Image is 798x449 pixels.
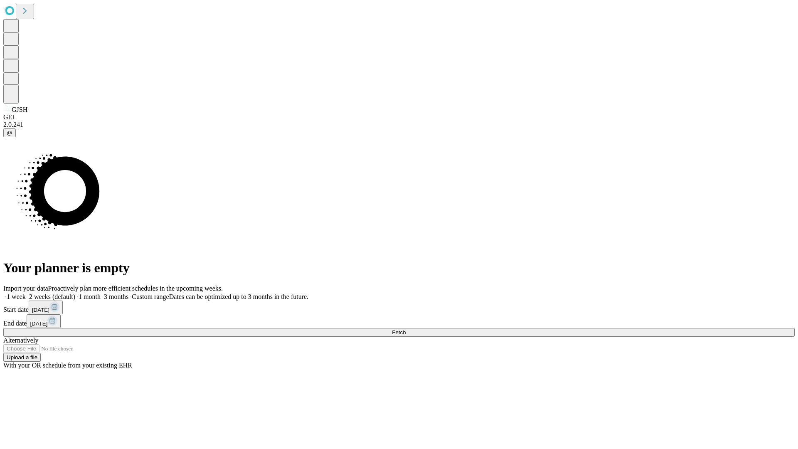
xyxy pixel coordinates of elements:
div: End date [3,314,795,328]
span: [DATE] [32,307,49,313]
span: Import your data [3,285,48,292]
span: @ [7,130,12,136]
span: 1 week [7,293,26,300]
button: Upload a file [3,353,41,362]
button: [DATE] [29,301,63,314]
span: 3 months [104,293,128,300]
button: [DATE] [27,314,61,328]
div: Start date [3,301,795,314]
span: Custom range [132,293,169,300]
button: @ [3,128,16,137]
span: 1 month [79,293,101,300]
span: Dates can be optimized up to 3 months in the future. [169,293,308,300]
div: 2.0.241 [3,121,795,128]
span: With your OR schedule from your existing EHR [3,362,132,369]
span: Fetch [392,329,406,336]
span: [DATE] [30,321,47,327]
button: Fetch [3,328,795,337]
div: GEI [3,113,795,121]
span: GJSH [12,106,27,113]
h1: Your planner is empty [3,260,795,276]
span: Alternatively [3,337,38,344]
span: 2 weeks (default) [29,293,75,300]
span: Proactively plan more efficient schedules in the upcoming weeks. [48,285,223,292]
